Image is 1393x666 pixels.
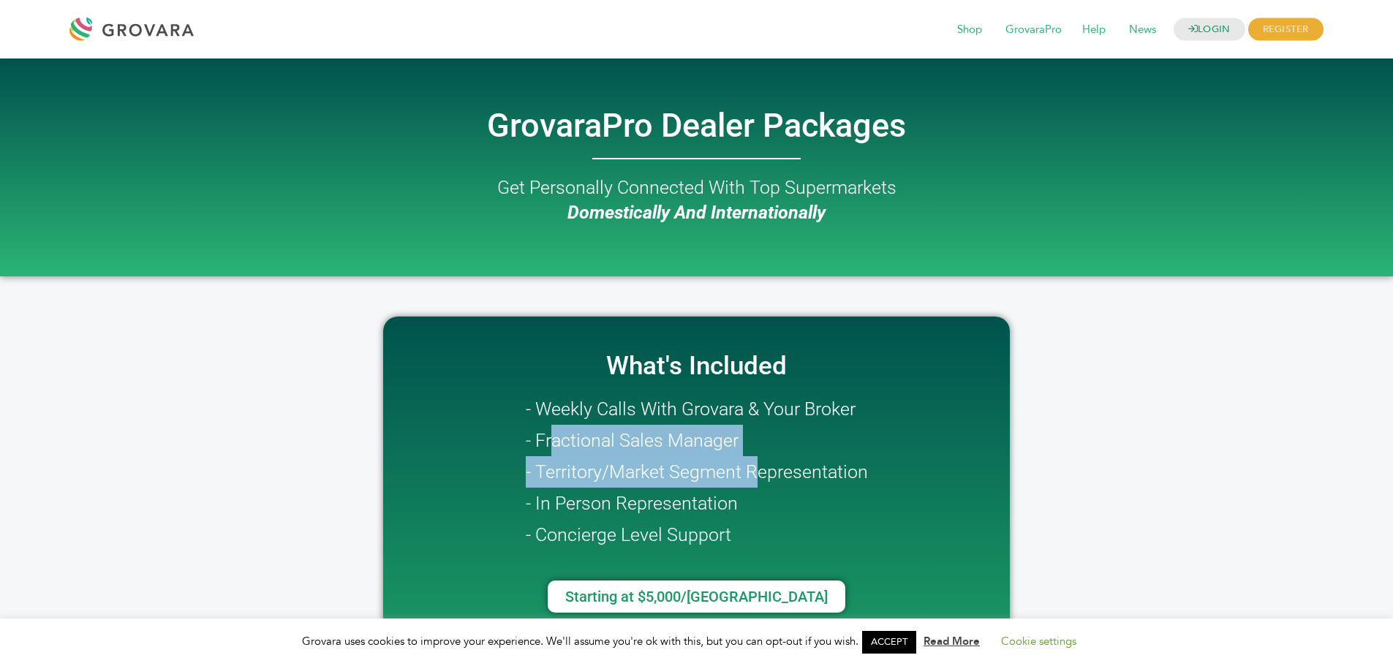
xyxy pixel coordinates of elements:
span: GrovaraPro [995,16,1072,44]
a: GrovaraPro [995,22,1072,38]
i: Domestically And Internationally [567,202,826,223]
span: Shop [947,16,992,44]
h2: GrovaraPro Dealer Packages [280,110,1114,142]
a: Cookie settings [1001,634,1076,648]
span: REGISTER [1248,18,1324,41]
span: Help [1072,16,1116,44]
h2: - Weekly Calls With Grovara & Your Broker - Fractional Sales Manager - Territory/Market Segment R... [526,393,868,550]
a: Starting at $5,000/[GEOGRAPHIC_DATA] [548,580,845,613]
span: Grovara uses cookies to improve your experience. We'll assume you're ok with this, but you can op... [302,634,1091,648]
a: News [1119,22,1166,38]
span: Starting at $5,000/[GEOGRAPHIC_DATA] [565,589,828,604]
a: ACCEPT [862,631,916,654]
a: Shop [947,22,992,38]
a: LOGIN [1174,18,1245,41]
h2: What's Included [390,353,1003,379]
h2: Get Personally Connected With Top Supermarkets [280,175,1114,225]
span: News [1119,16,1166,44]
a: Help [1072,22,1116,38]
a: Read More [924,634,980,648]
